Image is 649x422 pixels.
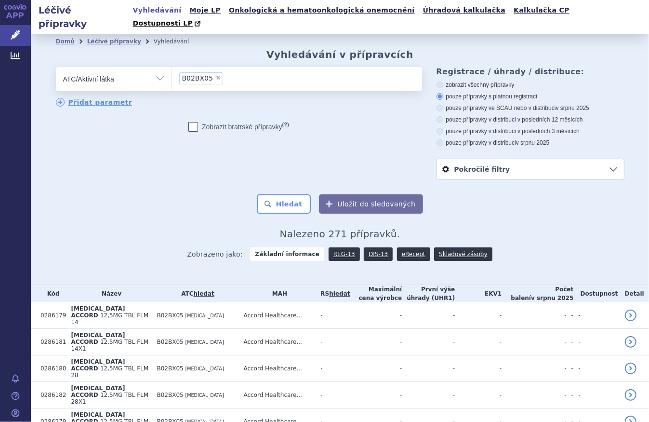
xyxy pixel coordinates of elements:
span: [MEDICAL_DATA] ACCORD [71,332,125,345]
h2: Vyhledávání v přípravcích [266,49,413,60]
th: Dostupnost [573,285,620,302]
a: Skladové zásoby [434,247,492,261]
td: - [573,329,620,355]
td: - [455,302,502,329]
a: detail [625,336,636,348]
td: - [567,382,574,408]
a: vyhledávání neobsahuje žádnou platnou referenční skupinu [329,290,350,297]
span: [MEDICAL_DATA] [185,393,224,398]
span: B02BX05 [157,392,184,398]
td: Accord Healthcare... [239,382,316,408]
a: Onkologická a hematoonkologická onemocnění [226,4,418,17]
td: - [502,382,566,408]
td: - [502,302,566,329]
td: - [316,329,350,355]
button: Uložit do sledovaných [319,194,423,214]
a: Léčivé přípravky [87,38,141,45]
label: pouze přípravky v distribuci [437,139,624,147]
th: Kód [36,285,66,302]
td: - [402,355,455,382]
td: 0286180 [36,355,66,382]
span: Zobrazeno jako: [187,247,243,261]
td: 0286182 [36,382,66,408]
li: Vyhledávání [154,34,202,49]
span: B02BX05 [157,339,184,345]
th: ATC [152,285,239,302]
th: Detail [620,285,649,302]
a: Vyhledávání [130,4,185,17]
label: pouze přípravky v distribuci v posledních 3 měsících [437,127,624,135]
th: Počet balení [502,285,573,302]
a: Pokročilé filtry [437,159,624,179]
a: Domů [56,38,75,45]
a: hledat [194,290,214,297]
td: - [573,302,620,329]
td: - [573,355,620,382]
span: 12,5MG TBL FLM 28 [71,365,148,379]
a: REG-13 [329,247,360,261]
td: - [455,329,502,355]
span: B02BX05 [157,312,184,319]
label: pouze přípravky s platnou registrací [437,93,624,100]
span: B02BX05 [182,75,213,82]
td: - [350,382,402,408]
th: Název [66,285,152,302]
td: - [502,329,566,355]
span: [MEDICAL_DATA] [185,340,224,345]
td: Accord Healthcare... [239,355,316,382]
label: zobrazit všechny přípravky [437,81,624,89]
a: Úhradová kalkulačka [420,4,509,17]
td: - [316,355,350,382]
span: B02BX05 [157,365,184,372]
input: B02BX05 [226,72,231,84]
a: eRecept [397,247,430,261]
span: [MEDICAL_DATA] ACCORD [71,305,125,319]
span: v srpnu 2025 [556,105,589,111]
td: - [350,329,402,355]
td: - [402,382,455,408]
label: pouze přípravky ve SCAU nebo v distribuci [437,104,624,112]
span: × [215,75,221,81]
a: Dostupnosti LP [130,17,206,30]
th: Maximální cena výrobce [350,285,402,302]
del: hledat [329,290,350,297]
td: - [567,302,574,329]
td: - [567,355,574,382]
span: [MEDICAL_DATA] [185,313,224,318]
th: RS [316,285,350,302]
th: První výše úhrady (UHR1) [402,285,455,302]
span: 12,5MG TBL FLM 14X1 [71,339,148,352]
td: - [316,302,350,329]
td: - [567,329,574,355]
strong: Základní informace [250,247,324,261]
span: v srpnu 2025 [516,139,549,146]
h2: Léčivé přípravky [31,3,130,30]
a: Kalkulačka CP [511,4,572,17]
td: 0286179 [36,302,66,329]
th: EKV1 [455,285,502,302]
td: - [316,382,350,408]
td: - [350,355,402,382]
td: - [502,355,566,382]
span: [MEDICAL_DATA] ACCORD [71,385,125,398]
td: 0286181 [36,329,66,355]
button: Hledat [257,194,311,214]
span: 12,5MG TBL FLM 28X1 [71,392,148,405]
abbr: (?) [282,122,289,128]
span: [MEDICAL_DATA] ACCORD [71,358,125,372]
span: [MEDICAL_DATA] [185,366,224,371]
a: detail [625,389,636,401]
td: - [455,355,502,382]
td: Accord Healthcare... [239,302,316,329]
span: Dostupnosti LP [133,19,193,27]
td: - [573,382,620,408]
a: detail [625,310,636,321]
span: v srpnu 2025 [531,295,573,301]
td: - [350,302,402,329]
span: Nalezeno 271 přípravků. [280,228,400,240]
h3: Registrace / úhrady / distribuce: [437,67,624,76]
td: - [455,382,502,408]
a: Přidat parametr [56,98,132,107]
td: Accord Healthcare... [239,329,316,355]
a: Moje LP [187,4,224,17]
